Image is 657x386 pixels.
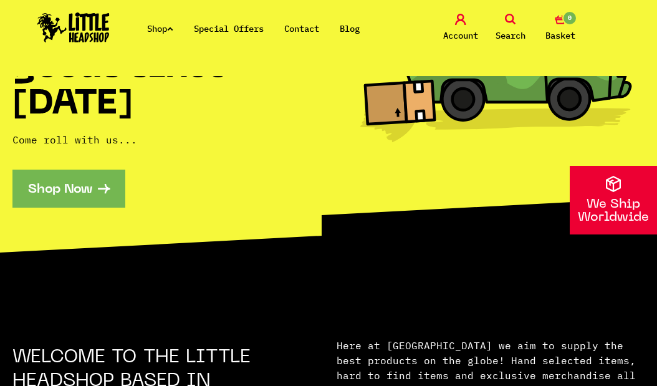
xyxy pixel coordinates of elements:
a: 0 Basket [539,14,582,43]
span: Account [443,28,478,43]
img: Little Head Shop Logo [37,12,110,42]
a: Shop Now [12,170,125,208]
span: Basket [545,28,575,43]
a: Shop [147,23,173,34]
a: Contact [284,23,319,34]
a: Blog [340,23,360,34]
a: Special Offers [194,23,264,34]
p: Come roll with us... [12,132,266,147]
a: Search [489,14,532,43]
p: We Ship Worldwide [570,198,657,224]
span: 0 [562,11,577,26]
span: Search [496,28,525,43]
